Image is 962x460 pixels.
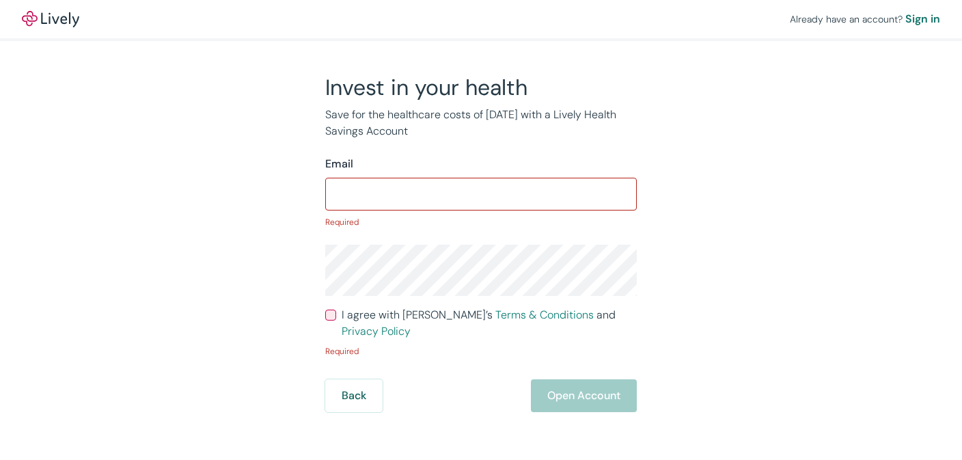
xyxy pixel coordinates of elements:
[342,324,411,338] a: Privacy Policy
[905,11,940,27] a: Sign in
[325,74,637,101] h2: Invest in your health
[325,379,383,412] button: Back
[22,11,79,27] a: LivelyLively
[22,11,79,27] img: Lively
[325,216,637,228] p: Required
[495,308,594,322] a: Terms & Conditions
[790,11,940,27] div: Already have an account?
[325,156,353,172] label: Email
[325,107,637,139] p: Save for the healthcare costs of [DATE] with a Lively Health Savings Account
[325,345,637,357] p: Required
[342,307,637,340] span: I agree with [PERSON_NAME]’s and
